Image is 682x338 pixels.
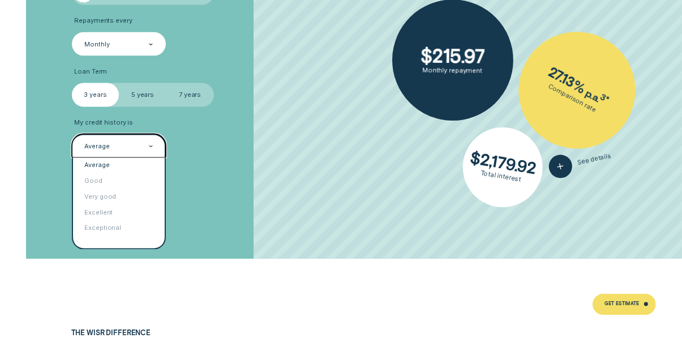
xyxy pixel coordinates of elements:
h4: The Wisr Difference [72,330,246,338]
div: Exceptional [73,221,165,237]
span: Loan Term [74,68,107,76]
div: Excellent [73,206,165,221]
div: Good [73,174,165,190]
div: Very good [73,190,165,206]
label: 7 years [166,83,214,107]
div: Monthly [84,41,109,49]
span: Repayments every [74,17,132,25]
span: See details [577,153,612,168]
div: Average [73,158,165,174]
label: 3 years [72,83,119,107]
button: See details [547,145,614,181]
div: Average [84,143,109,151]
a: Get Estimate [593,294,656,315]
span: My credit history is [74,119,133,127]
label: 5 years [119,83,166,107]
